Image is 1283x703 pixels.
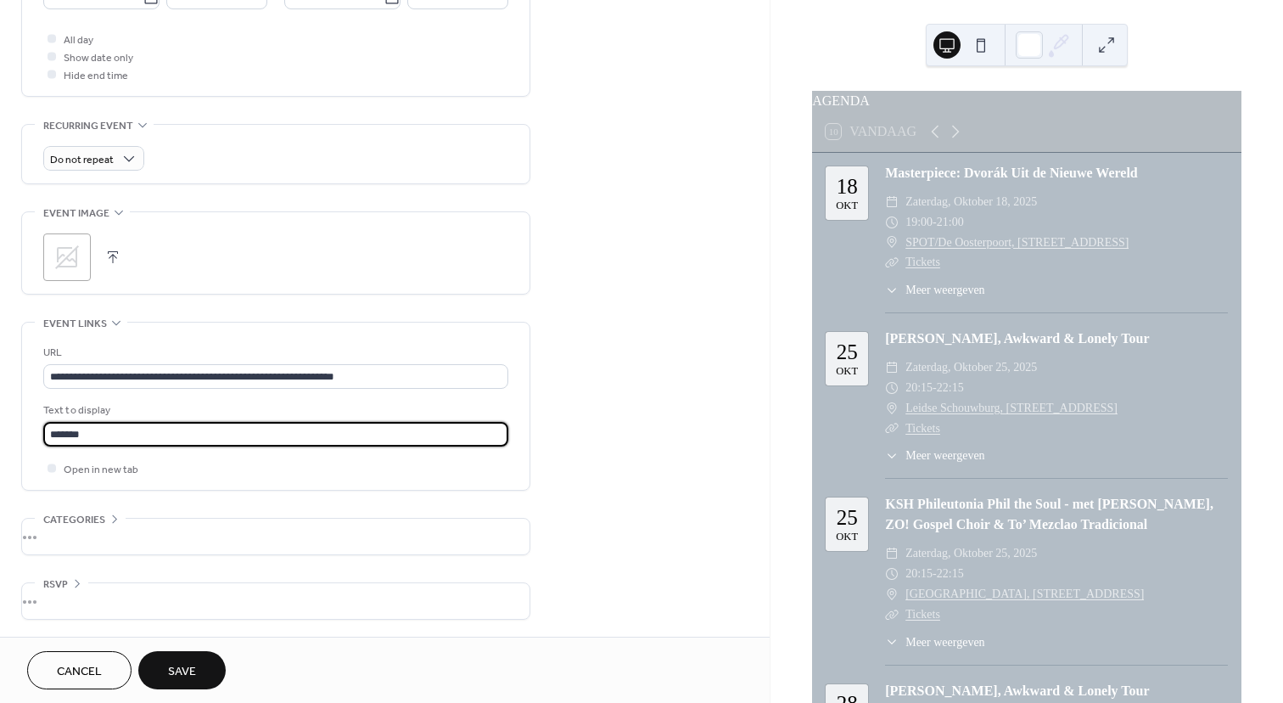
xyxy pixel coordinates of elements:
[933,212,937,233] span: -
[905,357,1037,378] span: zaterdag, oktober 25, 2025
[43,344,505,362] div: URL
[885,166,1138,180] a: Masterpiece: Dvorák Uit de Nieuwe Wereld
[905,281,984,299] span: Meer weergeven
[905,584,1144,605] a: [GEOGRAPHIC_DATA], [STREET_ADDRESS]
[43,511,105,529] span: Categories
[43,315,107,333] span: Event links
[43,117,133,135] span: Recurring event
[885,584,899,605] div: ​
[837,341,858,363] div: 25
[885,447,984,464] button: ​Meer weergeven
[905,398,1118,419] a: Leidse Schouwburg, [STREET_ADDRESS]
[885,633,984,651] button: ​Meer weergeven
[885,378,899,398] div: ​
[937,378,964,398] span: 22:15
[905,564,933,584] span: 20:15
[885,564,899,584] div: ​
[905,422,940,435] a: Tickets
[905,233,1129,253] a: SPOT/De Oosterpoort, [STREET_ADDRESS]
[905,212,933,233] span: 19:00
[138,651,226,689] button: Save
[43,576,68,593] span: RSVP
[43,205,109,222] span: Event image
[933,378,937,398] span: -
[885,398,899,419] div: ​
[885,633,899,651] div: ​
[885,233,899,253] div: ​
[885,683,1149,698] a: [PERSON_NAME], Awkward & Lonely Tour
[885,605,899,625] div: ​
[885,192,899,212] div: ​
[64,31,93,49] span: All day
[905,447,984,464] span: Meer weergeven
[837,507,858,528] div: 25
[885,447,899,464] div: ​
[905,192,1037,212] span: zaterdag, oktober 18, 2025
[905,543,1037,564] span: zaterdag, oktober 25, 2025
[905,256,940,268] a: Tickets
[885,331,1149,346] a: [PERSON_NAME], Awkward & Lonely Tour
[43,233,91,281] div: ;
[837,176,858,197] div: 18
[905,378,933,398] span: 20:15
[885,543,899,564] div: ​
[168,663,196,681] span: Save
[905,633,984,651] span: Meer weergeven
[64,461,138,479] span: Open in new tab
[885,252,899,273] div: ​
[885,497,1213,531] a: KSH Phileutonia Phil the Soul - met [PERSON_NAME], ZO! Gospel Choir & To’ Mezclao Tradicional
[885,281,984,299] button: ​Meer weergeven
[885,357,899,378] div: ​
[933,564,937,584] span: -
[22,583,529,619] div: •••
[937,564,964,584] span: 22:15
[885,419,899,439] div: ​
[43,402,505,419] div: Text to display
[836,531,858,543] div: okt
[57,663,102,681] span: Cancel
[836,366,858,377] div: okt
[27,651,132,689] button: Cancel
[905,608,940,621] a: Tickets
[64,67,128,85] span: Hide end time
[885,212,899,233] div: ​
[22,519,529,554] div: •••
[937,212,964,233] span: 21:00
[812,91,1241,111] div: AGENDA
[64,49,133,67] span: Show date only
[885,281,899,299] div: ​
[836,200,858,211] div: okt
[50,150,114,170] span: Do not repeat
